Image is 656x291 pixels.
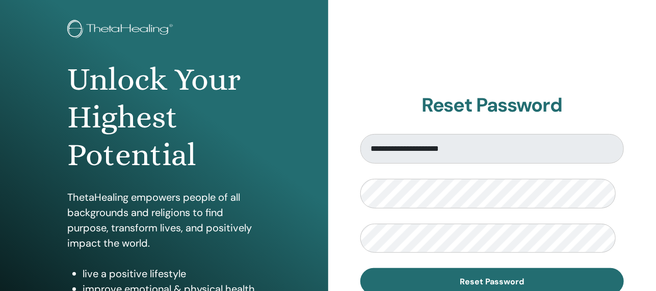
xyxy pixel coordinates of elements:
[460,276,524,287] span: Reset Password
[67,61,260,174] h1: Unlock Your Highest Potential
[83,266,260,281] li: live a positive lifestyle
[360,94,624,117] h2: Reset Password
[67,190,260,251] p: ThetaHealing empowers people of all backgrounds and religions to find purpose, transform lives, a...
